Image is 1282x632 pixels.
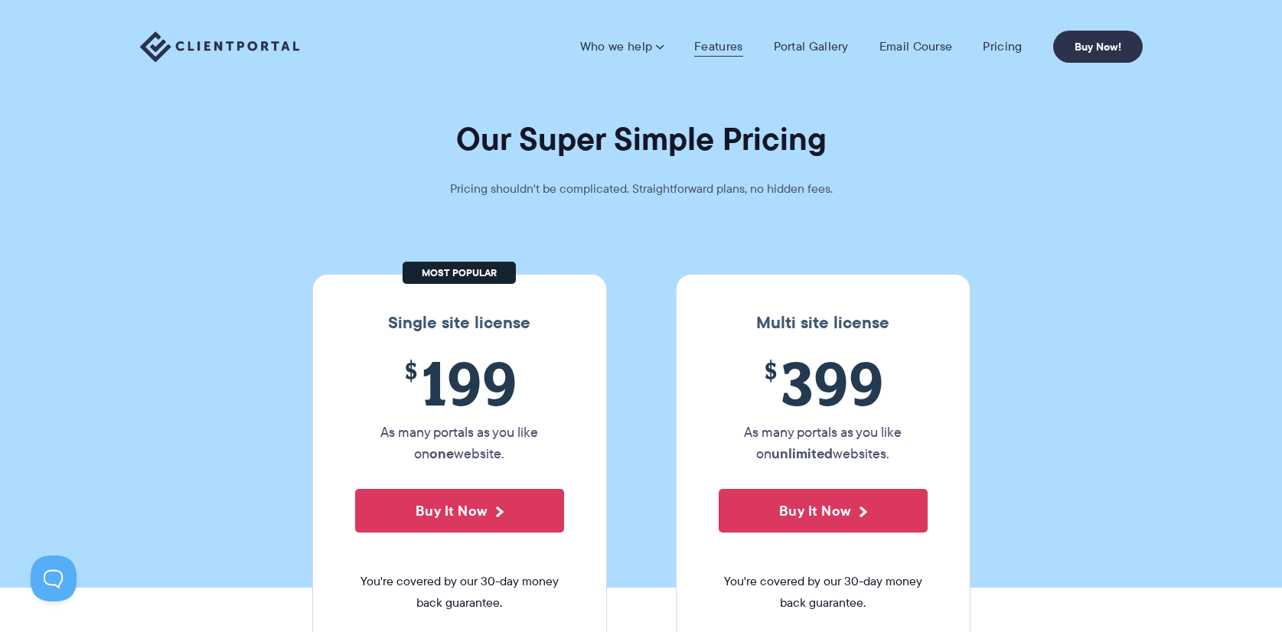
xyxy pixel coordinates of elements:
[355,489,564,533] button: Buy It Now
[719,422,928,464] p: As many portals as you like on websites.
[983,39,1022,54] a: Pricing
[719,489,928,533] button: Buy It Now
[31,555,77,601] iframe: Toggle Customer Support
[580,39,664,54] a: Who we help
[774,39,849,54] a: Portal Gallery
[719,348,928,418] span: 399
[412,178,871,200] p: Pricing shouldn't be complicated. Straightforward plans, no hidden fees.
[719,571,928,614] span: You're covered by our 30-day money back guarantee.
[355,422,564,464] p: As many portals as you like on website.
[355,571,564,614] span: You're covered by our 30-day money back guarantee.
[771,443,833,464] strong: unlimited
[429,443,454,464] strong: one
[355,348,564,418] span: 199
[1053,31,1143,63] a: Buy Now!
[328,313,591,333] h3: Single site license
[692,313,954,333] h3: Multi site license
[694,39,742,54] a: Features
[879,39,953,54] a: Email Course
